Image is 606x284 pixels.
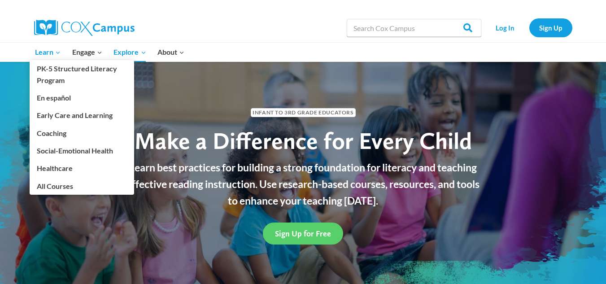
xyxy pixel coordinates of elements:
button: Child menu of Explore [108,43,152,61]
input: Search Cox Campus [347,19,481,37]
a: Social-Emotional Health [30,142,134,159]
span: Infant to 3rd Grade Educators [251,108,356,117]
a: All Courses [30,177,134,194]
img: Cox Campus [34,20,135,36]
button: Child menu of Engage [66,43,108,61]
p: Learn best practices for building a strong foundation for literacy and teaching effective reading... [122,159,485,209]
a: Coaching [30,124,134,141]
a: Log In [486,18,525,37]
span: Make a Difference for Every Child [135,127,472,155]
a: Sign Up [529,18,572,37]
nav: Primary Navigation [30,43,190,61]
span: Sign Up for Free [275,229,331,238]
a: Sign Up for Free [263,223,343,245]
a: Healthcare [30,160,134,177]
button: Child menu of Learn [30,43,67,61]
a: PK-5 Structured Literacy Program [30,60,134,89]
a: Early Care and Learning [30,107,134,124]
button: Child menu of About [152,43,190,61]
nav: Secondary Navigation [486,18,572,37]
a: En español [30,89,134,106]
